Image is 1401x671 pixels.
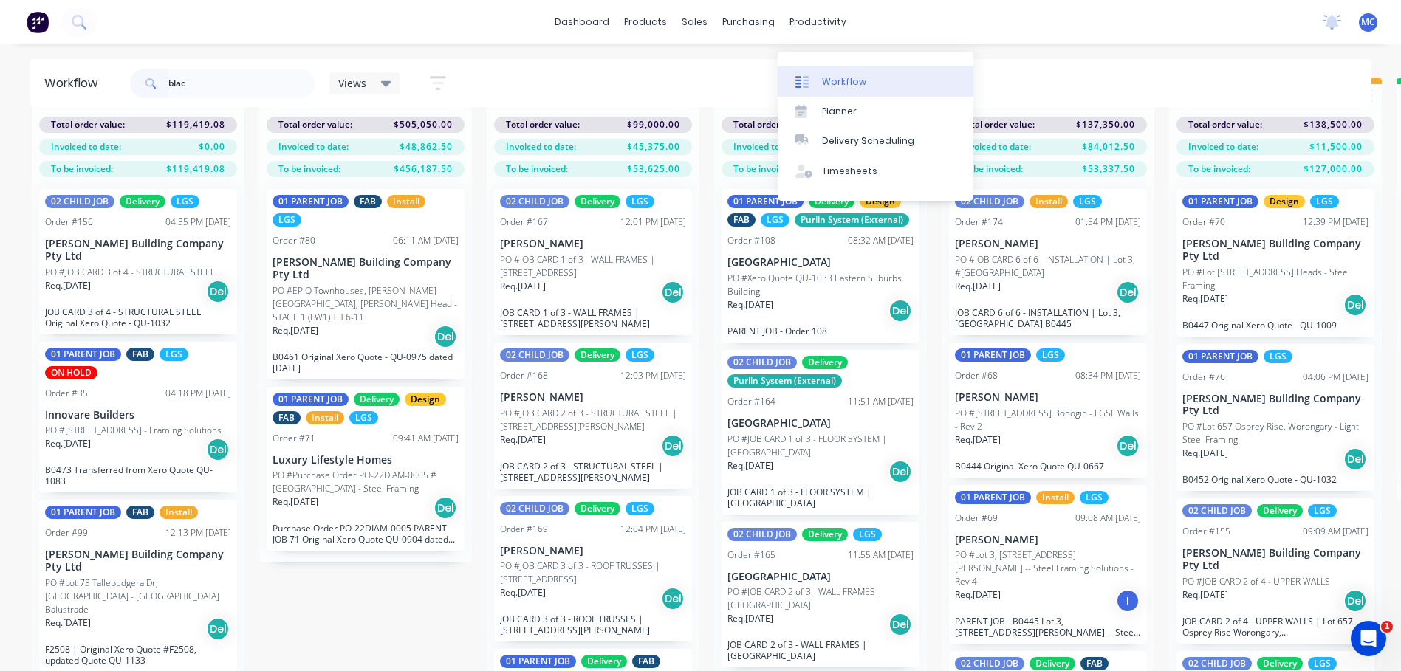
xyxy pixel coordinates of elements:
[45,409,231,421] p: Innovare Builders
[405,393,446,406] div: Design
[661,281,685,304] div: Del
[206,438,230,461] div: Del
[1036,348,1065,362] div: LGS
[1116,281,1140,304] div: Del
[500,407,686,433] p: PO #JOB CARD 2 of 3 - STRUCTURAL STEEL | [STREET_ADDRESS][PERSON_NAME]
[199,140,225,154] span: $0.00
[500,238,686,250] p: [PERSON_NAME]
[715,11,782,33] div: purchasing
[627,118,680,131] span: $99,000.00
[45,548,231,574] p: [PERSON_NAME] Building Company Pty Ltd
[434,325,457,348] div: Del
[165,526,231,540] div: 12:13 PM [DATE]
[45,238,231,263] p: [PERSON_NAME] Building Company Pty Ltd
[45,506,121,519] div: 01 PARENT JOB
[802,528,848,541] div: Delivery
[632,655,660,668] div: FAB
[494,343,692,489] div: 02 CHILD JOBDeliveryLGSOrder #16812:03 PM [DATE][PERSON_NAME]PO #JOB CARD 2 of 3 - STRUCTURAL STE...
[1182,292,1228,306] p: Req. [DATE]
[778,97,973,126] a: Planner
[727,326,914,337] p: PARENT JOB - Order 108
[575,195,620,208] div: Delivery
[575,348,620,362] div: Delivery
[171,195,199,208] div: LGS
[727,272,914,298] p: PO #Xero Quote QU-1033 Eastern Suburbs Building
[1257,657,1303,670] div: Delivery
[722,350,919,515] div: 02 CHILD JOBDeliveryPurlin System (External)Order #16411:51 AM [DATE][GEOGRAPHIC_DATA]PO #JOB CAR...
[500,545,686,557] p: [PERSON_NAME]
[1308,657,1337,670] div: LGS
[955,369,998,382] div: Order #68
[727,585,914,612] p: PO #JOB CARD 2 of 3 - WALL FRAMES | [GEOGRAPHIC_DATA]
[1188,140,1258,154] span: Invoiced to date:
[1182,525,1230,538] div: Order #155
[674,11,715,33] div: sales
[506,162,568,176] span: To be invoiced:
[848,395,914,408] div: 11:51 AM [DATE]
[1257,504,1303,517] div: Delivery
[1075,369,1141,382] div: 08:34 PM [DATE]
[500,216,548,229] div: Order #167
[500,461,686,483] p: JOB CARD 2 of 3 - STRUCTURAL STEEL | [STREET_ADDRESS][PERSON_NAME]
[722,522,919,668] div: 02 CHILD JOBDeliveryLGSOrder #16511:55 AM [DATE][GEOGRAPHIC_DATA]PO #JOB CARD 2 of 3 - WALL FRAME...
[661,434,685,458] div: Del
[955,461,1141,472] p: B0444 Original Xero Quote QU-0667
[1116,434,1140,458] div: Del
[727,213,756,227] div: FAB
[354,393,400,406] div: Delivery
[45,266,215,279] p: PO #JOB CARD 3 of 4 - STRUCTURAL STEEL
[1182,447,1228,460] p: Req. [DATE]
[45,279,91,292] p: Req. [DATE]
[620,523,686,536] div: 12:04 PM [DATE]
[1343,293,1367,317] div: Del
[822,165,877,178] div: Timesheets
[273,393,349,406] div: 01 PARENT JOB
[1304,118,1363,131] span: $138,500.00
[306,411,344,424] div: Install
[727,612,773,625] p: Req. [DATE]
[955,407,1141,433] p: PO #[STREET_ADDRESS] Bonogin - LGSF Walls - Rev 2
[727,433,914,459] p: PO #JOB CARD 1 of 3 - FLOOR SYSTEM | [GEOGRAPHIC_DATA]
[727,571,914,583] p: [GEOGRAPHIC_DATA]
[1361,16,1375,29] span: MC
[273,469,459,495] p: PO #Purchase Order PO-22DIAM-0005 #[GEOGRAPHIC_DATA] - Steel Framing
[822,75,866,89] div: Workflow
[1264,350,1292,363] div: LGS
[853,528,882,541] div: LGS
[620,369,686,382] div: 12:03 PM [DATE]
[1188,162,1250,176] span: To be invoiced:
[1030,657,1075,670] div: Delivery
[1182,216,1225,229] div: Order #70
[500,433,546,447] p: Req. [DATE]
[500,391,686,404] p: [PERSON_NAME]
[267,387,465,551] div: 01 PARENT JOBDeliveryDesignFABInstallLGSOrder #7109:41 AM [DATE]Luxury Lifestyle HomesPO #Purchas...
[626,348,654,362] div: LGS
[727,528,797,541] div: 02 CHILD JOB
[494,189,692,335] div: 02 CHILD JOBDeliveryLGSOrder #16712:01 PM [DATE][PERSON_NAME]PO #JOB CARD 1 of 3 - WALL FRAMES | ...
[494,496,692,642] div: 02 CHILD JOBDeliveryLGSOrder #16912:04 PM [DATE][PERSON_NAME]PO #JOB CARD 3 of 3 - ROOF TRUSSES |...
[45,216,93,229] div: Order #156
[45,577,231,616] p: PO #Lot 73 Tallebudgera Dr, [GEOGRAPHIC_DATA] - [GEOGRAPHIC_DATA] Balustrade
[955,657,1024,670] div: 02 CHILD JOB
[727,356,797,369] div: 02 CHILD JOB
[51,162,113,176] span: To be invoiced:
[1182,588,1228,602] p: Req. [DATE]
[727,486,914,509] p: JOB CARD 1 of 3 - FLOOR SYSTEM | [GEOGRAPHIC_DATA]
[761,213,789,227] div: LGS
[27,11,49,33] img: Factory
[575,502,620,515] div: Delivery
[166,118,225,131] span: $119,419.08
[1182,371,1225,384] div: Order #76
[45,464,231,486] p: B0473 Transferred from Xero Quote QU-1083
[961,162,1023,176] span: To be invoiced:
[617,11,674,33] div: products
[778,126,973,156] a: Delivery Scheduling
[627,162,680,176] span: $53,625.00
[500,502,569,515] div: 02 CHILD JOB
[1308,504,1337,517] div: LGS
[1030,195,1068,208] div: Install
[1381,621,1393,633] span: 1
[165,216,231,229] div: 04:35 PM [DATE]
[45,348,121,361] div: 01 PARENT JOB
[400,140,453,154] span: $48,862.50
